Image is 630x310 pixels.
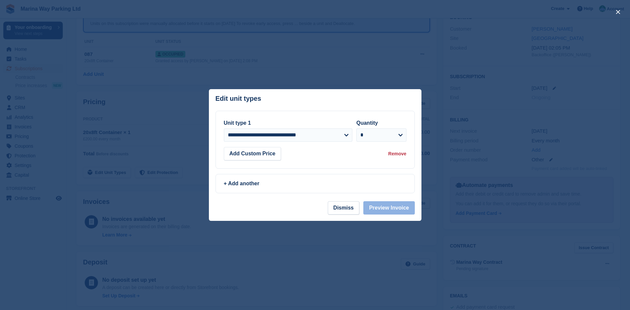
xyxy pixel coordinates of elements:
[388,150,406,157] div: Remove
[216,174,415,193] a: + Add another
[328,201,359,215] button: Dismiss
[224,120,251,126] label: Unit type 1
[363,201,414,215] button: Preview Invoice
[613,7,623,17] button: close
[224,180,406,188] div: + Add another
[216,95,261,102] p: Edit unit types
[356,120,378,126] label: Quantity
[224,147,281,160] button: Add Custom Price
